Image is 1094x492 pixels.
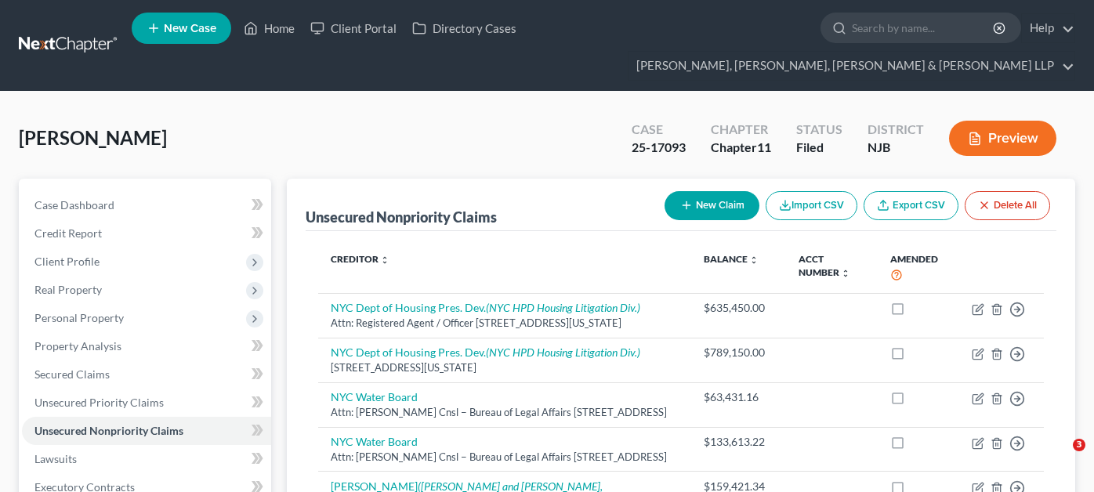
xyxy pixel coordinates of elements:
div: Case [632,121,686,139]
a: Acct Number unfold_more [799,253,850,278]
div: Status [796,121,842,139]
span: Client Profile [34,255,100,268]
span: [PERSON_NAME] [19,126,167,149]
a: Property Analysis [22,332,271,360]
button: Preview [949,121,1056,156]
i: (NYC HPD Housing Litigation Div.) [486,345,640,359]
span: Real Property [34,283,102,296]
span: Case Dashboard [34,198,114,212]
a: Case Dashboard [22,191,271,219]
i: unfold_more [749,255,759,265]
a: Lawsuits [22,445,271,473]
a: NYC Water Board [331,435,418,448]
div: $635,450.00 [704,300,773,316]
a: NYC Dept of Housing Pres. Dev.(NYC HPD Housing Litigation Div.) [331,301,640,314]
th: Amended [878,244,959,293]
span: Unsecured Nonpriority Claims [34,424,183,437]
a: NYC Water Board [331,390,418,403]
span: Lawsuits [34,452,77,465]
a: Creditor unfold_more [331,253,389,265]
div: Chapter [711,139,771,157]
div: Attn: Registered Agent / Officer [STREET_ADDRESS][US_STATE] [331,316,679,331]
div: Chapter [711,121,771,139]
a: Secured Claims [22,360,271,389]
div: District [868,121,924,139]
a: Unsecured Priority Claims [22,389,271,417]
span: Personal Property [34,311,124,324]
span: 11 [757,139,771,154]
button: New Claim [665,191,759,220]
button: Delete All [965,191,1050,220]
span: Unsecured Priority Claims [34,396,164,409]
div: Unsecured Nonpriority Claims [306,208,497,226]
div: Attn: [PERSON_NAME] Cnsl − Bureau of Legal Affairs [STREET_ADDRESS] [331,405,679,420]
input: Search by name... [852,13,995,42]
a: Credit Report [22,219,271,248]
a: Help [1022,14,1074,42]
a: Balance unfold_more [704,253,759,265]
div: 25-17093 [632,139,686,157]
a: [PERSON_NAME], [PERSON_NAME], [PERSON_NAME] & [PERSON_NAME] LLP [629,52,1074,80]
a: Client Portal [302,14,404,42]
iframe: Intercom live chat [1041,439,1078,476]
i: unfold_more [380,255,389,265]
div: Filed [796,139,842,157]
a: Directory Cases [404,14,524,42]
div: $63,431.16 [704,389,773,405]
a: Export CSV [864,191,958,220]
a: Unsecured Nonpriority Claims [22,417,271,445]
div: $133,613.22 [704,434,773,450]
span: 3 [1073,439,1085,451]
i: (NYC HPD Housing Litigation Div.) [486,301,640,314]
div: [STREET_ADDRESS][US_STATE] [331,360,679,375]
div: Attn: [PERSON_NAME] Cnsl − Bureau of Legal Affairs [STREET_ADDRESS] [331,450,679,465]
div: $789,150.00 [704,345,773,360]
div: NJB [868,139,924,157]
span: New Case [164,23,216,34]
a: Home [236,14,302,42]
button: Import CSV [766,191,857,220]
span: Secured Claims [34,367,110,381]
span: Credit Report [34,226,102,240]
a: NYC Dept of Housing Pres. Dev.(NYC HPD Housing Litigation Div.) [331,345,640,359]
i: unfold_more [841,269,850,278]
span: Property Analysis [34,339,121,353]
